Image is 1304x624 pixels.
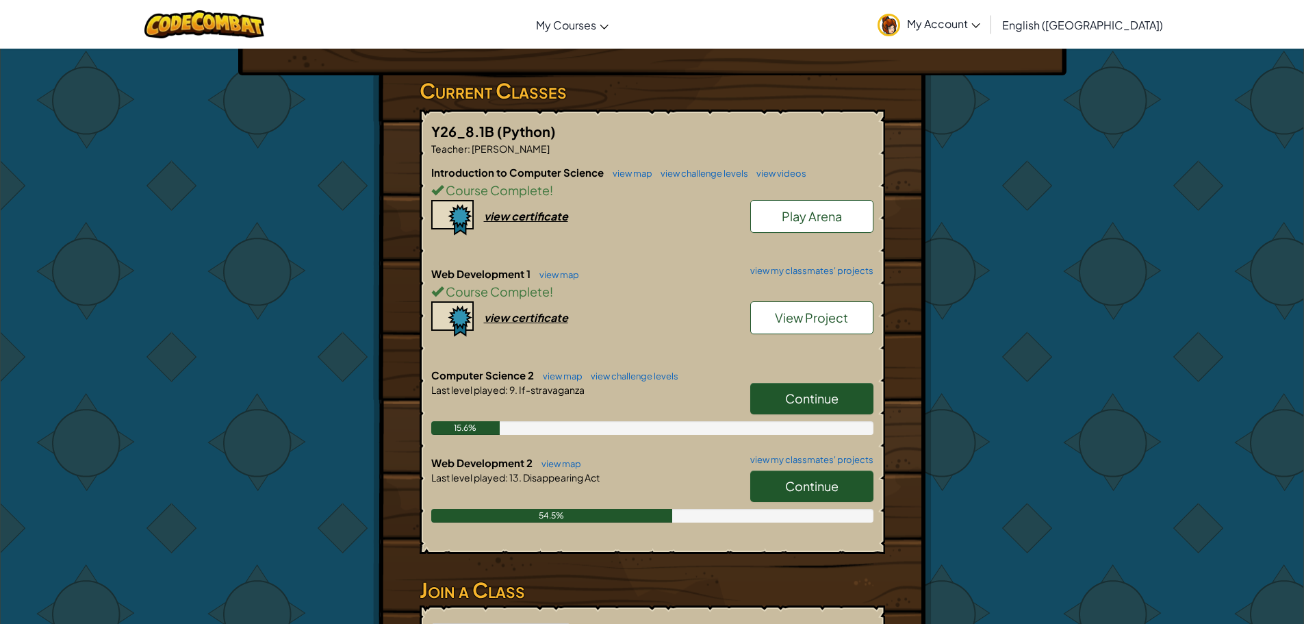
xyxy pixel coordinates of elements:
[750,168,806,179] a: view videos
[431,123,497,140] span: Y26_8.1B
[785,390,839,406] span: Continue
[517,384,585,396] span: If-stravaganza
[431,142,468,155] span: Teacher
[654,168,748,179] a: view challenge levels
[431,209,568,223] a: view certificate
[775,310,848,325] span: View Project
[584,371,678,382] a: view challenge levels
[420,75,885,106] h3: Current Classes
[444,284,550,299] span: Course Complete
[536,371,583,382] a: view map
[871,3,987,46] a: My Account
[743,266,873,275] a: view my classmates' projects
[431,310,568,325] a: view certificate
[431,369,536,382] span: Computer Science 2
[431,471,505,484] span: Last level played
[907,16,980,31] span: My Account
[606,168,652,179] a: view map
[529,6,615,43] a: My Courses
[878,14,900,36] img: avatar
[431,456,535,469] span: Web Development 2
[431,200,474,236] img: certificate-icon.png
[508,471,522,484] span: 13.
[782,208,842,224] span: Play Arena
[470,142,550,155] span: [PERSON_NAME]
[743,455,873,464] a: view my classmates' projects
[431,301,474,337] img: certificate-icon.png
[484,310,568,325] div: view certificate
[995,6,1170,43] a: English ([GEOGRAPHIC_DATA])
[420,575,885,606] h3: Join a Class
[550,284,553,299] span: !
[431,384,505,396] span: Last level played
[497,123,556,140] span: (Python)
[536,18,596,32] span: My Courses
[550,182,553,198] span: !
[431,421,500,435] div: 15.6%
[535,458,581,469] a: view map
[431,509,672,523] div: 54.5%
[505,384,508,396] span: :
[785,478,839,494] span: Continue
[144,10,264,38] img: CodeCombat logo
[1002,18,1163,32] span: English ([GEOGRAPHIC_DATA])
[444,182,550,198] span: Course Complete
[484,209,568,223] div: view certificate
[431,267,533,280] span: Web Development 1
[508,384,517,396] span: 9.
[468,142,470,155] span: :
[522,471,600,484] span: Disappearing Act
[505,471,508,484] span: :
[533,269,579,280] a: view map
[431,166,606,179] span: Introduction to Computer Science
